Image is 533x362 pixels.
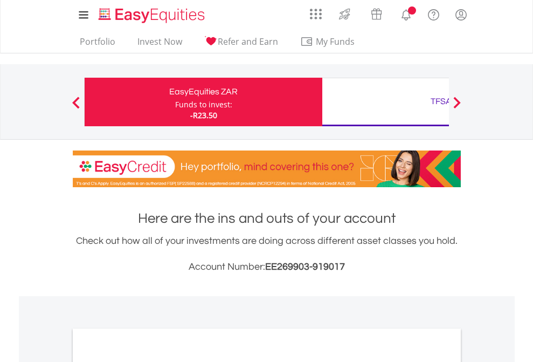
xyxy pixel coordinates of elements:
a: My Profile [447,3,475,26]
a: Vouchers [361,3,392,23]
span: My Funds [300,35,371,49]
img: EasyCredit Promotion Banner [73,151,461,187]
span: -R23.50 [190,110,217,120]
span: EE269903-919017 [265,262,345,272]
button: Next [446,102,468,113]
div: EasyEquities ZAR [91,84,316,99]
h3: Account Number: [73,259,461,275]
h1: Here are the ins and outs of your account [73,209,461,228]
a: Portfolio [75,36,120,53]
a: FAQ's and Support [420,3,447,24]
span: Refer and Earn [218,36,278,47]
a: AppsGrid [303,3,329,20]
a: Invest Now [133,36,186,53]
a: Notifications [392,3,420,24]
a: Refer and Earn [200,36,282,53]
div: Funds to invest: [175,99,232,110]
div: Check out how all of your investments are doing across different asset classes you hold. [73,234,461,275]
img: thrive-v2.svg [336,5,354,23]
img: vouchers-v2.svg [368,5,385,23]
img: EasyEquities_Logo.png [96,6,209,24]
img: grid-menu-icon.svg [310,8,322,20]
button: Previous [65,102,87,113]
a: Home page [94,3,209,24]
